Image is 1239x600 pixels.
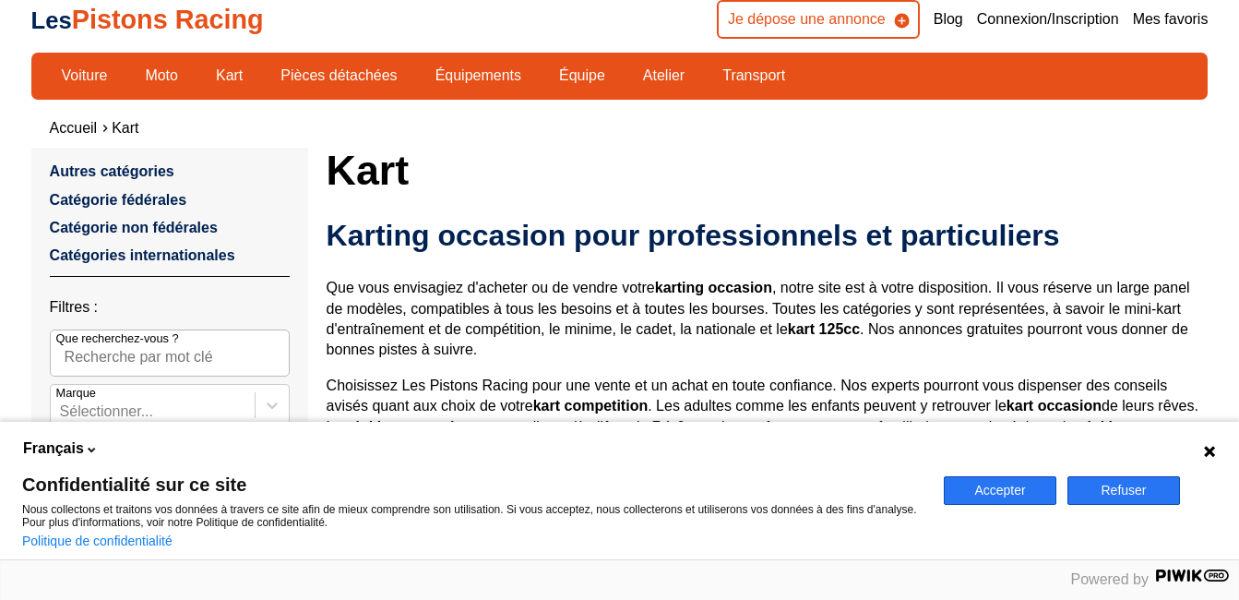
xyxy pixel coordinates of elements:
[1007,398,1102,414] strong: kart occasion
[655,280,772,295] strong: karting occasion
[23,438,84,459] span: Français
[944,476,1056,505] button: Accepter
[1133,9,1209,30] a: Mes favoris
[710,60,797,91] a: Transport
[204,60,255,91] a: Kart
[50,297,290,318] p: Filtres :
[788,321,860,337] strong: kart 125cc
[22,475,922,494] span: Confidentialité sur ce site
[533,398,648,414] strong: kart competition
[1071,571,1150,587] span: Powered by
[631,60,697,91] a: Atelier
[1067,476,1180,505] button: Refuser
[50,220,218,235] a: Catégorie non fédérales
[327,278,1209,361] p: Que vous envisagiez d'acheter ou de vendre votre , notre site est à votre disposition. Il vous ré...
[977,9,1119,30] a: Connexion/Inscription
[112,120,138,136] a: Kart
[50,60,120,91] a: Voiture
[50,330,290,376] input: Que recherchez-vous ?
[31,5,264,34] a: LesPistons Racing
[327,419,1136,455] strong: mini kart occasion
[50,192,187,208] a: Catégorie fédérales
[547,60,617,91] a: Équipe
[934,9,963,30] a: Blog
[50,163,174,179] a: Autres catégories
[60,403,64,420] input: MarqueSélectionner...
[50,120,98,136] a: Accueil
[342,419,472,435] strong: mini kart occasion
[268,60,409,91] a: Pièces détachées
[31,7,72,33] span: Les
[327,217,1209,254] h2: Karting occasion pour professionnels et particuliers
[423,60,533,91] a: Équipements
[133,60,190,91] a: Moto
[50,247,235,263] a: Catégories internationales
[327,376,1209,521] p: Choisissez Les Pistons Racing pour une vente et un achat en toute confiance. Nos experts pourront...
[327,148,1209,192] h1: Kart
[56,385,96,402] p: Marque
[22,503,922,529] p: Nous collectons et traitons vos données à travers ce site afin de mieux comprendre son utilisatio...
[56,330,179,347] p: Que recherchez-vous ?
[22,534,173,548] a: Politique de confidentialité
